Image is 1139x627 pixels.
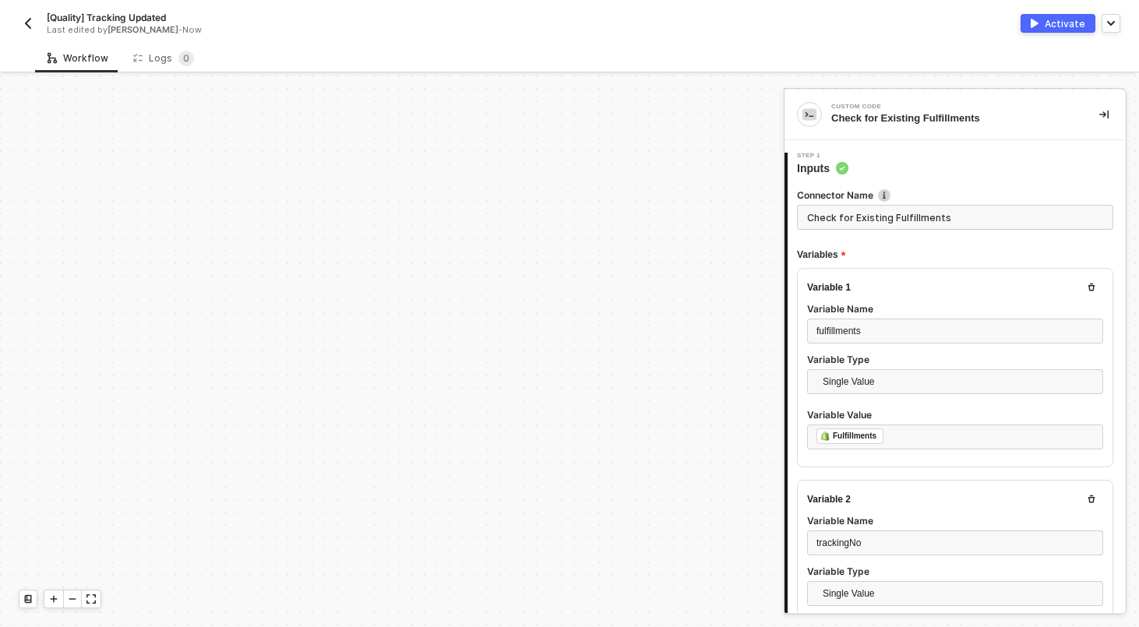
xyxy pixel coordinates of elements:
div: Custom Code [831,104,1065,110]
div: Check for Existing Fulfillments [831,111,1074,125]
span: Variables [797,245,845,265]
span: Single Value [823,370,1094,393]
span: fulfillments [816,326,861,336]
span: icon-play [49,594,58,604]
div: Fulfillments [833,429,876,443]
span: trackingNo [816,537,861,548]
sup: 0 [178,51,194,66]
div: Workflow [48,52,108,65]
img: back [22,17,34,30]
img: activate [1031,19,1038,28]
img: integration-icon [802,107,816,122]
input: Enter description [797,205,1113,230]
label: Variable Type [807,353,1103,366]
div: Logs [133,51,194,66]
div: Variable 2 [807,493,851,506]
span: icon-expand [86,594,96,604]
label: Connector Name [797,188,1113,202]
div: Last edited by - Now [47,24,534,36]
label: Variable Name [807,514,1103,527]
label: Variable Value [807,408,1103,421]
label: Variable Type [807,565,1103,578]
div: Variable 1 [807,281,851,294]
label: Variable Name [807,302,1103,315]
span: Inputs [797,160,848,176]
span: icon-minus [68,594,77,604]
button: back [19,14,37,33]
span: icon-collapse-right [1099,110,1109,119]
div: Activate [1045,17,1085,30]
span: Step 1 [797,153,848,159]
img: icon-info [878,189,890,202]
span: [PERSON_NAME] [108,24,178,35]
button: activateActivate [1021,14,1095,33]
span: [Quality] Tracking Updated [47,11,166,24]
span: Single Value [823,582,1094,605]
img: fieldIcon [820,432,830,441]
